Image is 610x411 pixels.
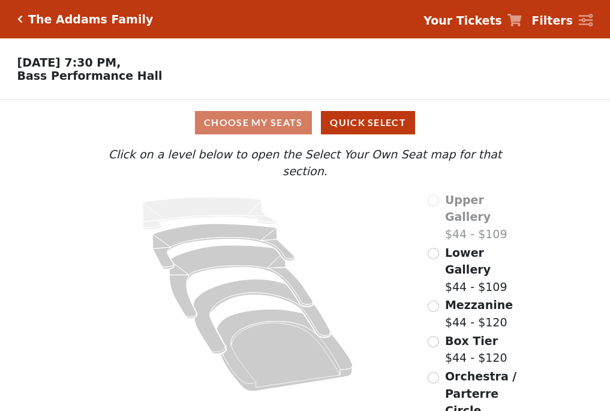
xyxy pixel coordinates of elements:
path: Lower Gallery - Seats Available: 234 [153,224,295,269]
path: Upper Gallery - Seats Available: 0 [143,197,277,230]
label: $44 - $120 [445,296,513,331]
strong: Your Tickets [423,14,502,27]
h5: The Addams Family [28,13,153,26]
path: Orchestra / Parterre Circle - Seats Available: 22 [217,309,353,391]
a: Your Tickets [423,12,522,29]
label: $44 - $109 [445,191,525,243]
span: Lower Gallery [445,246,491,277]
span: Upper Gallery [445,193,491,224]
span: Mezzanine [445,298,513,311]
p: Click on a level below to open the Select Your Own Seat map for that section. [85,146,525,180]
span: Box Tier [445,334,498,347]
strong: Filters [531,14,573,27]
label: $44 - $109 [445,244,525,296]
a: Filters [531,12,593,29]
button: Quick Select [321,111,415,134]
label: $44 - $120 [445,332,507,367]
a: Click here to go back to filters [17,15,23,23]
